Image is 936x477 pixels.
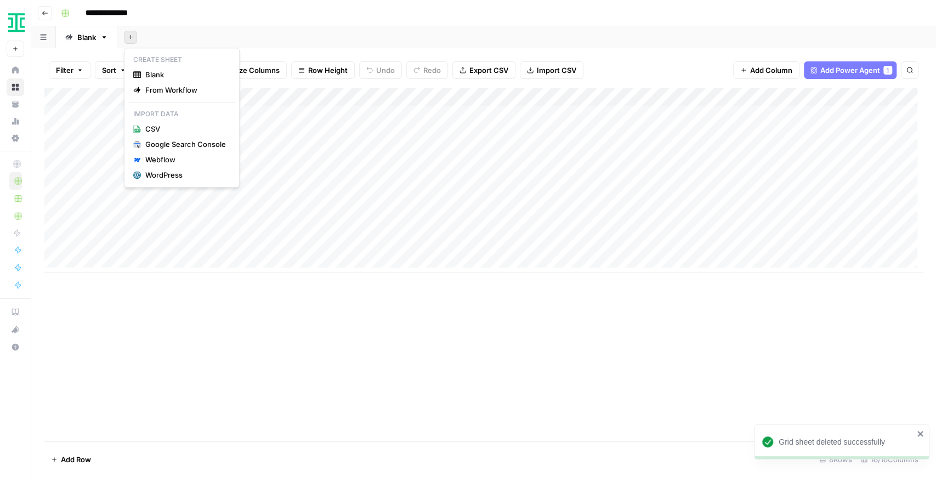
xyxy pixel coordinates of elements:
[856,451,923,468] div: 16/16 Columns
[7,338,24,356] button: Help + Support
[804,61,897,79] button: Add Power Agent1
[406,61,448,79] button: Redo
[376,65,395,76] span: Undo
[56,26,117,48] a: Blank
[779,436,914,447] div: Grid sheet deleted successfully
[95,61,133,79] button: Sort
[815,451,856,468] div: 8 Rows
[56,65,73,76] span: Filter
[883,66,892,75] div: 1
[917,429,924,438] button: close
[733,61,799,79] button: Add Column
[423,65,441,76] span: Redo
[7,129,24,147] a: Settings
[7,78,24,96] a: Browse
[145,69,226,80] span: Blank
[291,61,355,79] button: Row Height
[145,154,226,165] div: Webflow
[886,66,889,75] span: 1
[537,65,576,76] span: Import CSV
[7,321,24,338] button: What's new?
[145,169,226,180] div: WordPress
[469,65,508,76] span: Export CSV
[520,61,583,79] button: Import CSV
[77,32,96,43] div: Blank
[145,139,226,150] div: Google Search Console
[44,451,98,468] button: Add Row
[61,454,91,465] span: Add Row
[206,61,287,79] button: Freeze Columns
[820,65,880,76] span: Add Power Agent
[359,61,402,79] button: Undo
[7,9,24,36] button: Workspace: Ironclad
[129,107,235,121] p: Import Data
[7,13,26,32] img: Ironclad Logo
[223,65,280,76] span: Freeze Columns
[145,84,226,95] span: From Workflow
[7,61,24,79] a: Home
[145,123,226,134] span: CSV
[7,95,24,113] a: Your Data
[49,61,90,79] button: Filter
[750,65,792,76] span: Add Column
[308,65,348,76] span: Row Height
[7,303,24,321] a: AirOps Academy
[102,65,116,76] span: Sort
[452,61,515,79] button: Export CSV
[129,53,235,67] p: Create Sheet
[7,112,24,130] a: Usage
